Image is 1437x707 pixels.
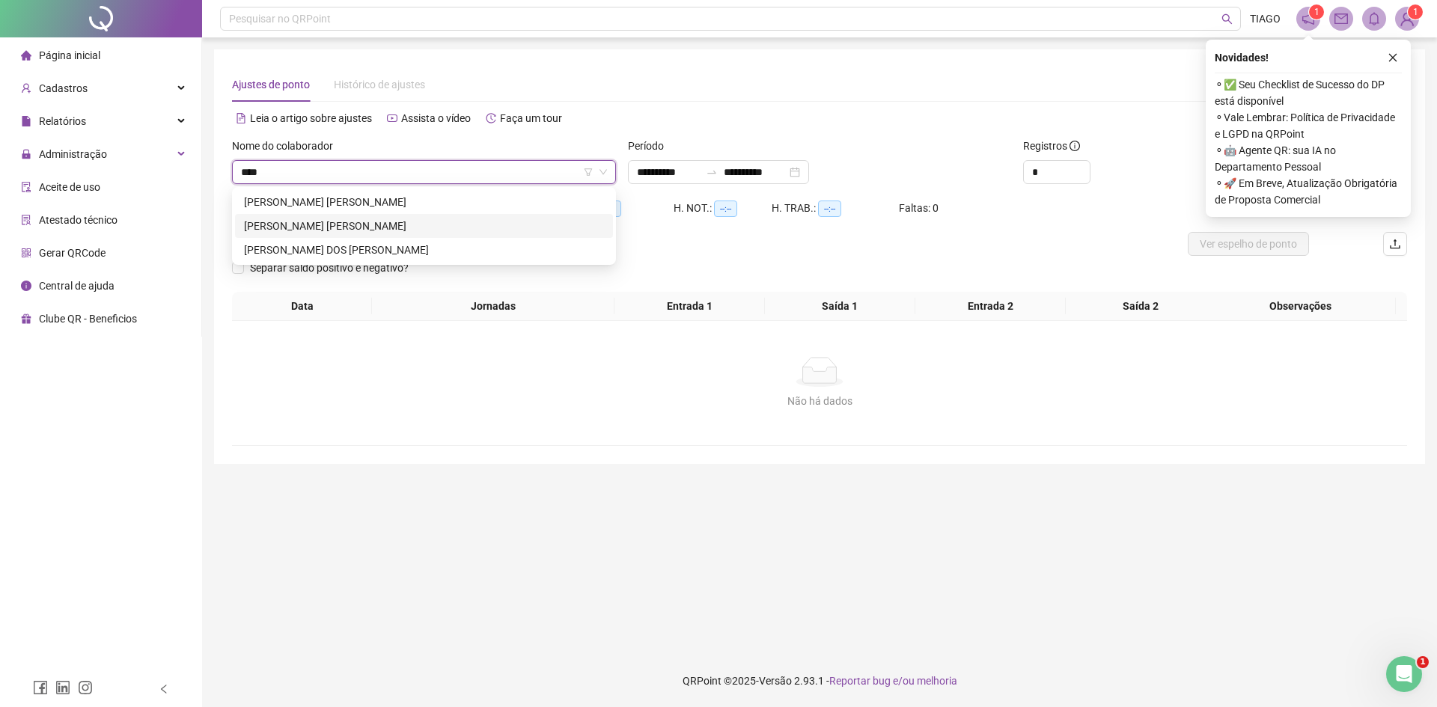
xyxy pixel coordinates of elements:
[21,149,31,159] span: lock
[21,116,31,126] span: file
[714,201,737,217] span: --:--
[1188,232,1309,256] button: Ver espelho de ponto
[39,313,137,325] span: Clube QR - Beneficios
[584,168,593,177] span: filter
[1215,49,1269,66] span: Novidades !
[899,202,939,214] span: Faltas: 0
[1413,7,1418,17] span: 1
[21,281,31,291] span: info-circle
[1215,175,1402,208] span: ⚬ 🚀 Em Breve, Atualização Obrigatória de Proposta Comercial
[1205,292,1396,321] th: Observações
[21,83,31,94] span: user-add
[235,190,613,214] div: PATRICIA DALVINO SANTOS LOPES
[39,148,107,160] span: Administração
[39,49,100,61] span: Página inicial
[576,200,674,217] div: HE 3:
[244,242,604,258] div: [PERSON_NAME] DOS [PERSON_NAME]
[159,684,169,694] span: left
[1215,76,1402,109] span: ⚬ ✅ Seu Checklist de Sucesso do DP está disponível
[818,201,841,217] span: --:--
[759,675,792,687] span: Versão
[387,113,397,123] span: youtube
[614,292,765,321] th: Entrada 1
[829,675,957,687] span: Reportar bug e/ou melhoria
[1215,142,1402,175] span: ⚬ 🤖 Agente QR: sua IA no Departamento Pessoal
[232,138,343,154] label: Nome do colaborador
[235,238,613,262] div: PATRICIA SILVA DOS SANTOS
[232,292,372,321] th: Data
[250,112,372,124] span: Leia o artigo sobre ajustes
[244,218,604,234] div: [PERSON_NAME] [PERSON_NAME]
[21,50,31,61] span: home
[55,680,70,695] span: linkedin
[372,292,614,321] th: Jornadas
[1215,109,1402,142] span: ⚬ Vale Lembrar: Política de Privacidade e LGPD na QRPoint
[772,200,899,217] div: H. TRAB.:
[39,280,115,292] span: Central de ajuda
[39,214,118,226] span: Atestado técnico
[235,214,613,238] div: PATRICIA SANTOS SILVA
[486,113,496,123] span: history
[1386,656,1422,692] iframe: Intercom live chat
[1334,12,1348,25] span: mail
[706,166,718,178] span: swap-right
[1023,138,1080,154] span: Registros
[334,76,425,93] div: Histórico de ajustes
[244,260,415,276] span: Separar saldo positivo e negativo?
[674,200,772,217] div: H. NOT.:
[1314,7,1319,17] span: 1
[232,76,310,93] div: Ajustes de ponto
[236,113,246,123] span: file-text
[39,247,106,259] span: Gerar QRCode
[21,215,31,225] span: solution
[1408,4,1423,19] sup: Atualize o seu contato no menu Meus Dados
[78,680,93,695] span: instagram
[1309,4,1324,19] sup: 1
[1367,12,1381,25] span: bell
[39,181,100,193] span: Aceite de uso
[1211,298,1390,314] span: Observações
[1388,52,1398,63] span: close
[1396,7,1418,30] img: 73022
[401,112,471,124] span: Assista o vídeo
[1066,292,1216,321] th: Saída 2
[1417,656,1429,668] span: 1
[500,112,562,124] span: Faça um tour
[1389,238,1401,250] span: upload
[1250,10,1281,27] span: TIAGO
[628,138,674,154] label: Período
[915,292,1066,321] th: Entrada 2
[1221,13,1233,25] span: search
[33,680,48,695] span: facebook
[250,393,1389,409] div: Não há dados
[244,194,604,210] div: [PERSON_NAME] [PERSON_NAME]
[21,313,31,324] span: gift
[39,82,88,94] span: Cadastros
[39,115,86,127] span: Relatórios
[21,248,31,258] span: qrcode
[1070,141,1080,151] span: info-circle
[706,166,718,178] span: to
[202,655,1437,707] footer: QRPoint © 2025 - 2.93.1 -
[765,292,915,321] th: Saída 1
[21,182,31,192] span: audit
[1302,12,1315,25] span: notification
